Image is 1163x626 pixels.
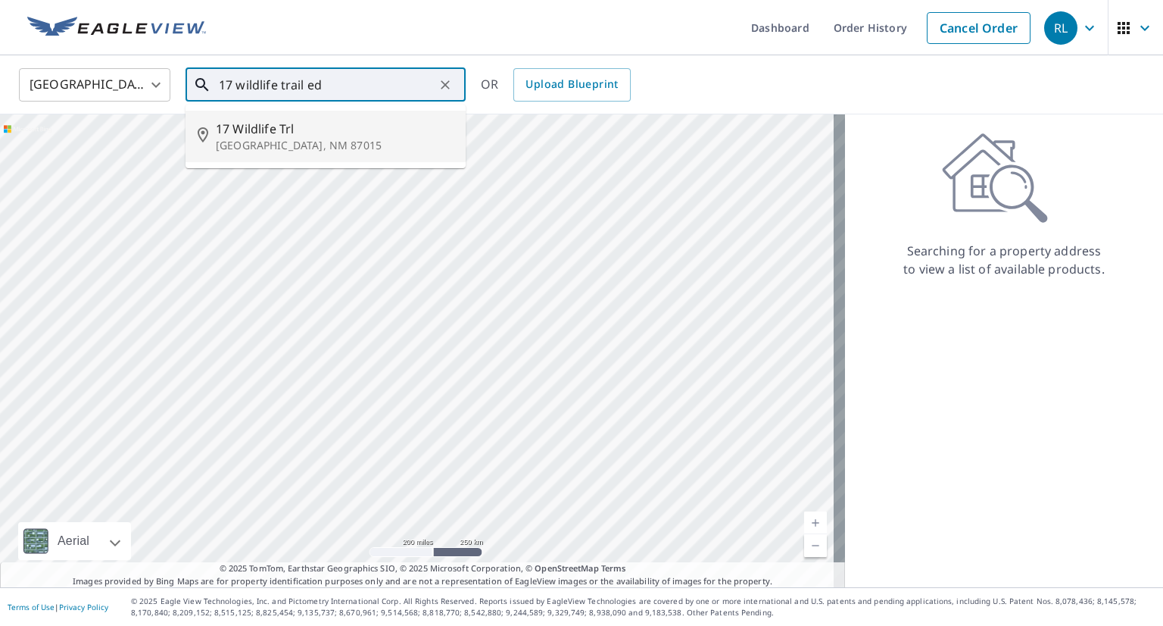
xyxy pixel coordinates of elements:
a: Terms [601,562,626,574]
span: © 2025 TomTom, Earthstar Geographics SIO, © 2025 Microsoft Corporation, © [220,562,626,575]
a: Current Level 5, Zoom In [804,512,827,534]
p: | [8,603,108,612]
div: Aerial [53,522,94,560]
p: Searching for a property address to view a list of available products. [903,242,1105,278]
a: Upload Blueprint [513,68,630,102]
a: Current Level 5, Zoom Out [804,534,827,557]
a: Privacy Policy [59,602,108,612]
p: [GEOGRAPHIC_DATA], NM 87015 [216,138,454,153]
div: OR [481,68,631,102]
p: © 2025 Eagle View Technologies, Inc. and Pictometry International Corp. All Rights Reserved. Repo... [131,596,1155,618]
a: OpenStreetMap [535,562,598,574]
button: Clear [435,74,456,95]
div: RL [1044,11,1077,45]
span: Upload Blueprint [525,75,618,94]
span: 17 Wildlife Trl [216,120,454,138]
img: EV Logo [27,17,206,39]
a: Terms of Use [8,602,55,612]
input: Search by address or latitude-longitude [219,64,435,106]
div: [GEOGRAPHIC_DATA] [19,64,170,106]
div: Aerial [18,522,131,560]
a: Cancel Order [927,12,1030,44]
